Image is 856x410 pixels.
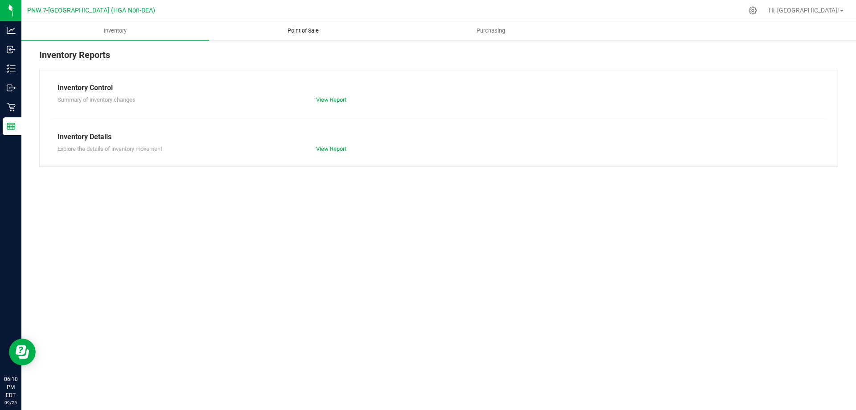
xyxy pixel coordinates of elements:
span: PNW.7-[GEOGRAPHIC_DATA] (HGA Non-DEA) [27,7,155,14]
span: Point of Sale [276,27,331,35]
p: 06:10 PM EDT [4,375,17,399]
div: Inventory Reports [39,48,838,69]
inline-svg: Retail [7,103,16,112]
a: View Report [316,145,346,152]
inline-svg: Inventory [7,64,16,73]
inline-svg: Outbound [7,83,16,92]
inline-svg: Reports [7,122,16,131]
iframe: Resource center [9,339,36,365]
a: Inventory [21,21,209,40]
inline-svg: Inbound [7,45,16,54]
a: Point of Sale [209,21,397,40]
p: 09/25 [4,399,17,406]
inline-svg: Analytics [7,26,16,35]
span: Purchasing [465,27,517,35]
div: Manage settings [747,6,758,15]
span: Summary of inventory changes [58,96,136,103]
div: Inventory Control [58,83,820,93]
a: View Report [316,96,346,103]
span: Hi, [GEOGRAPHIC_DATA]! [769,7,839,14]
span: Inventory [92,27,139,35]
a: Purchasing [397,21,584,40]
div: Inventory Details [58,132,820,142]
span: Explore the details of inventory movement [58,145,162,152]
